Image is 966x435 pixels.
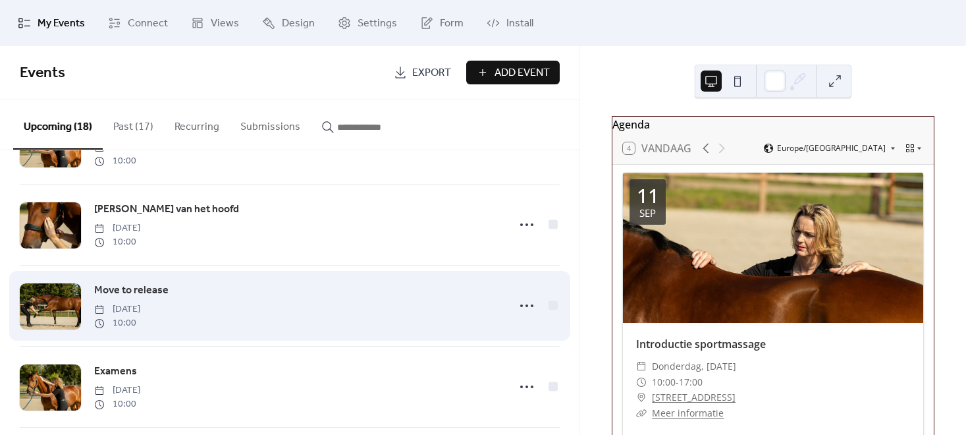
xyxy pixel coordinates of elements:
span: [PERSON_NAME] van het hoofd [94,202,239,217]
div: ​ [636,374,647,390]
button: Recurring [164,100,230,148]
span: My Events [38,16,85,32]
span: [DATE] [94,221,140,235]
span: Europe/[GEOGRAPHIC_DATA] [777,144,886,152]
div: ​ [636,359,647,374]
span: Views [211,16,239,32]
span: [DATE] [94,303,140,316]
span: Events [20,59,65,88]
button: Add Event [466,61,560,84]
span: Examens [94,364,137,380]
button: Past (17) [103,100,164,148]
span: Form [440,16,464,32]
span: Settings [358,16,397,32]
span: 10:00 [652,374,676,390]
div: ​ [636,405,647,421]
button: Upcoming (18) [13,100,103,150]
a: [STREET_ADDRESS] [652,390,736,405]
a: Export [384,61,461,84]
a: Move to release [94,282,169,299]
span: [DATE] [94,384,140,397]
a: My Events [8,5,95,41]
a: Settings [328,5,407,41]
span: donderdag, [DATE] [652,359,736,374]
div: 11 [637,186,659,206]
span: 10:00 [94,316,140,330]
a: Install [477,5,543,41]
a: Views [181,5,249,41]
span: - [676,374,679,390]
span: Install [506,16,533,32]
div: sep [639,208,656,218]
a: Examens [94,363,137,380]
span: Export [412,65,451,81]
span: Design [282,16,315,32]
a: Meer informatie [652,407,724,419]
span: Add Event [495,65,550,81]
div: Agenda [612,117,934,132]
a: Introductie sportmassage [636,337,766,351]
button: Submissions [230,100,311,148]
a: Design [252,5,325,41]
span: Connect [128,16,168,32]
a: [PERSON_NAME] van het hoofd [94,201,239,218]
a: Form [410,5,473,41]
span: 10:00 [94,154,140,168]
span: 17:00 [679,374,703,390]
span: 10:00 [94,235,140,249]
span: 10:00 [94,397,140,411]
a: Connect [98,5,178,41]
span: Move to release [94,283,169,299]
div: ​ [636,390,647,405]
